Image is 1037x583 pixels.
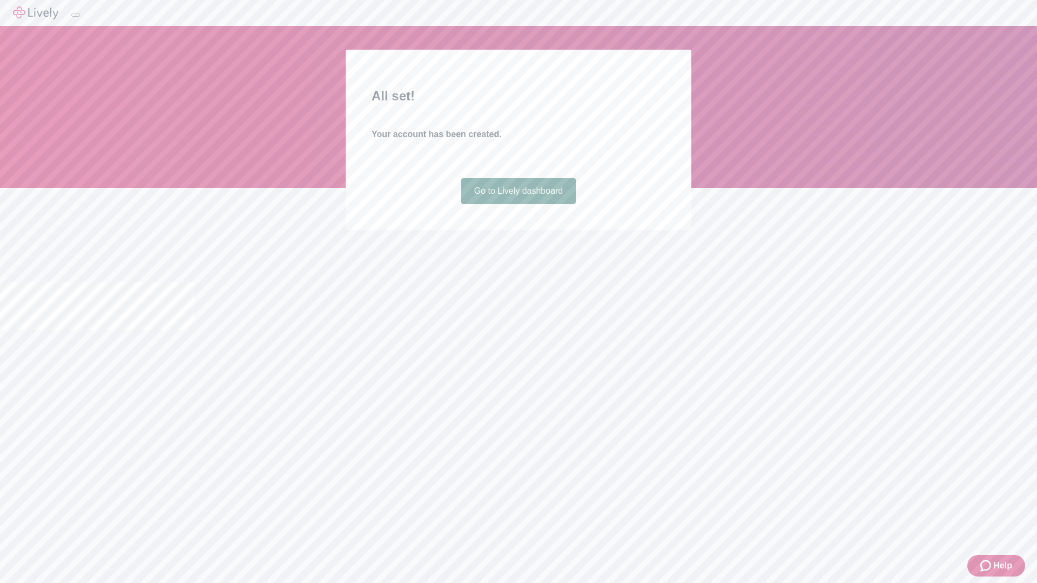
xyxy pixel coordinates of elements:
[461,178,576,204] a: Go to Lively dashboard
[13,6,58,19] img: Lively
[71,13,80,17] button: Log out
[372,86,665,106] h2: All set!
[967,555,1025,577] button: Zendesk support iconHelp
[980,559,993,572] svg: Zendesk support icon
[372,128,665,141] h4: Your account has been created.
[993,559,1012,572] span: Help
